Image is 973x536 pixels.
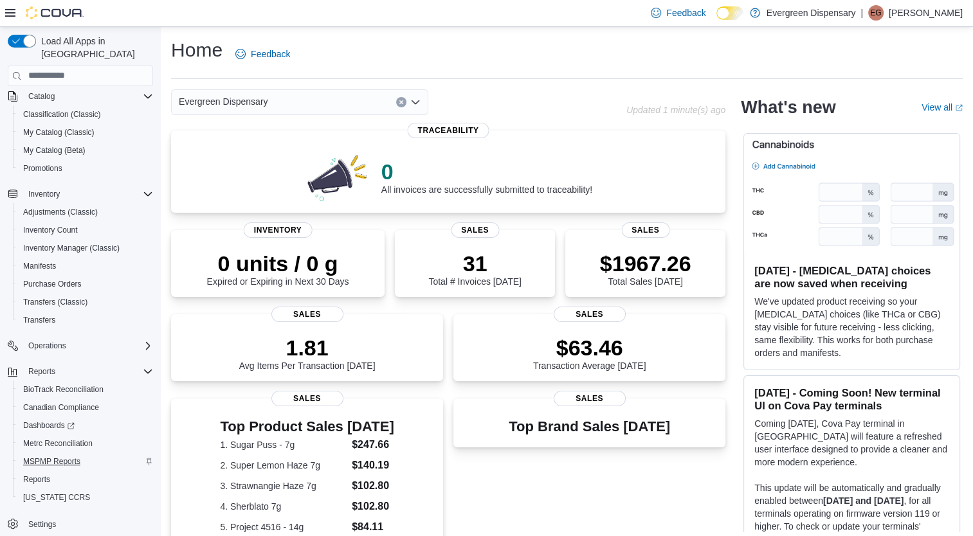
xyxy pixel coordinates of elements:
[18,258,153,274] span: Manifests
[13,123,158,141] button: My Catalog (Classic)
[23,89,60,104] button: Catalog
[271,307,343,322] span: Sales
[239,335,376,361] p: 1.81
[352,437,394,452] dd: $247.66
[220,500,347,513] dt: 4. Sherblato 7g
[23,109,101,120] span: Classification (Classic)
[3,337,158,355] button: Operations
[220,479,347,492] dt: 3. Strawnangie Haze 7g
[28,189,60,199] span: Inventory
[304,151,371,202] img: 0
[451,222,499,238] span: Sales
[18,418,153,433] span: Dashboards
[230,41,295,67] a: Feedback
[23,384,104,395] span: BioTrack Reconciliation
[352,499,394,514] dd: $102.80
[18,161,153,176] span: Promotions
[18,240,125,256] a: Inventory Manager (Classic)
[23,315,55,325] span: Transfers
[3,514,158,533] button: Settings
[13,311,158,329] button: Transfers
[381,159,592,195] div: All invoices are successfully submitted to traceability!
[621,222,669,238] span: Sales
[408,123,489,138] span: Traceability
[18,294,153,310] span: Transfers (Classic)
[13,159,158,177] button: Promotions
[244,222,313,238] span: Inventory
[381,159,592,184] p: 0
[533,335,646,371] div: Transaction Average [DATE]
[23,163,62,174] span: Promotions
[13,416,158,434] a: Dashboards
[509,419,670,434] h3: Top Brand Sales [DATE]
[18,400,104,415] a: Canadian Compliance
[18,418,80,433] a: Dashboards
[600,251,691,287] div: Total Sales [DATE]
[220,419,394,434] h3: Top Product Sales [DATE]
[554,391,626,406] span: Sales
[428,251,521,287] div: Total # Invoices [DATE]
[207,251,349,287] div: Expired or Expiring in Next 30 Days
[13,221,158,239] button: Inventory Count
[741,97,835,118] h2: What's new
[220,438,347,451] dt: 1. Sugar Puss - 7g
[18,222,83,238] a: Inventory Count
[18,400,153,415] span: Canadian Compliance
[18,204,153,220] span: Adjustments (Classic)
[18,276,153,292] span: Purchase Orders
[28,519,56,530] span: Settings
[870,5,881,21] span: EG
[754,386,949,412] h3: [DATE] - Coming Soon! New terminal UI on Cova Pay terminals
[352,519,394,535] dd: $84.11
[28,366,55,377] span: Reports
[955,104,963,112] svg: External link
[13,105,158,123] button: Classification (Classic)
[13,452,158,470] button: MSPMP Reports
[18,312,60,328] a: Transfers
[352,458,394,473] dd: $140.19
[922,102,963,112] a: View allExternal link
[18,454,153,469] span: MSPMP Reports
[18,436,153,451] span: Metrc Reconciliation
[18,436,98,451] a: Metrc Reconciliation
[23,225,78,235] span: Inventory Count
[767,5,856,21] p: Evergreen Dispensary
[18,161,68,176] a: Promotions
[23,186,153,202] span: Inventory
[13,275,158,293] button: Purchase Orders
[754,264,949,290] h3: [DATE] - [MEDICAL_DATA] choices are now saved when receiving
[554,307,626,322] span: Sales
[18,107,153,122] span: Classification (Classic)
[13,398,158,416] button: Canadian Compliance
[23,420,75,431] span: Dashboards
[220,521,347,533] dt: 5. Project 4516 - 14g
[410,97,421,107] button: Open list of options
[23,145,86,156] span: My Catalog (Beta)
[23,89,153,104] span: Catalog
[352,478,394,494] dd: $102.80
[18,222,153,238] span: Inventory Count
[666,6,705,19] span: Feedback
[18,258,61,274] a: Manifests
[13,434,158,452] button: Metrc Reconciliation
[271,391,343,406] span: Sales
[23,364,153,379] span: Reports
[23,127,95,138] span: My Catalog (Classic)
[889,5,963,21] p: [PERSON_NAME]
[428,251,521,276] p: 31
[23,402,99,413] span: Canadian Compliance
[13,293,158,311] button: Transfers (Classic)
[179,94,268,109] span: Evergreen Dispensary
[18,204,103,220] a: Adjustments (Classic)
[13,141,158,159] button: My Catalog (Beta)
[13,488,158,506] button: [US_STATE] CCRS
[239,335,376,371] div: Avg Items Per Transaction [DATE]
[18,472,153,487] span: Reports
[13,380,158,398] button: BioTrack Reconciliation
[18,125,153,140] span: My Catalog (Classic)
[13,470,158,488] button: Reports
[18,107,106,122] a: Classification (Classic)
[23,207,98,217] span: Adjustments (Classic)
[23,515,153,532] span: Settings
[716,6,743,20] input: Dark Mode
